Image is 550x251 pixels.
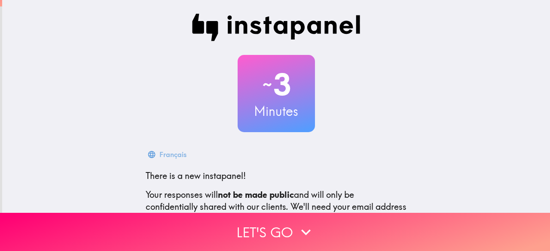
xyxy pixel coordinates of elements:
[238,102,315,120] h3: Minutes
[218,189,294,200] b: not be made public
[238,67,315,102] h2: 3
[146,146,190,163] button: Français
[261,72,273,97] span: ~
[192,14,361,41] img: Instapanel
[146,170,246,181] span: There is a new instapanel!
[159,148,186,160] div: Français
[146,189,407,225] p: Your responses will and will only be confidentially shared with our clients. We'll need your emai...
